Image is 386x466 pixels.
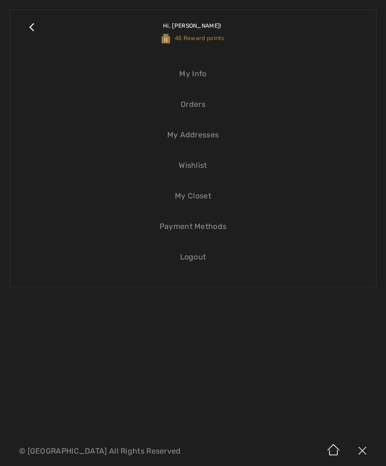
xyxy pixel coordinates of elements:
span: 45 Reward points [162,35,224,41]
span: Hi, [PERSON_NAME]! [163,22,221,29]
a: Wishlist [20,155,366,176]
a: My Addresses [20,124,366,145]
img: Home [319,436,348,466]
a: Logout [20,247,366,268]
a: My Info [20,63,366,84]
a: Payment Methods [20,216,366,237]
img: X [348,436,376,466]
a: Orders [20,94,366,115]
p: © [GEOGRAPHIC_DATA] All Rights Reserved [19,448,228,455]
a: My Closet [20,186,366,207]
